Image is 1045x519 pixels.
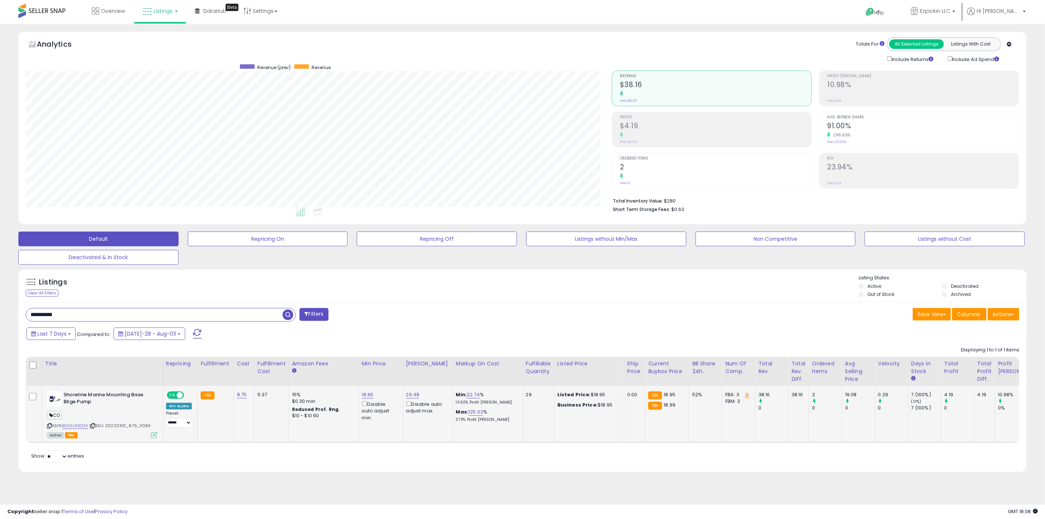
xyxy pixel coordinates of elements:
[37,39,86,51] h5: Analytics
[468,408,483,416] a: 125.03
[664,401,676,408] span: 18.99
[692,391,717,398] div: 52%
[406,400,447,414] div: Disable auto adjust max
[154,7,173,15] span: Listings
[456,408,469,415] b: Max:
[613,196,1014,205] li: $280
[875,10,884,16] span: Help
[357,232,517,246] button: Repricing Off
[758,360,785,375] div: Total Rev.
[557,402,618,408] div: $18.95
[812,360,839,375] div: Ordered Items
[257,64,291,71] span: Revenue (prev)
[812,391,842,398] div: 2
[920,7,950,15] span: Ezpickin LLC
[620,115,812,119] span: Profit
[18,232,179,246] button: Default
[188,232,348,246] button: Repricing On
[37,330,67,337] span: Last 7 Days
[648,391,662,400] small: FBA
[911,391,941,398] div: 7 (100%)
[860,2,899,24] a: Help
[944,360,971,375] div: Total Profit
[166,360,195,368] div: Repricing
[758,405,788,411] div: 0
[613,206,670,212] b: Short Term Storage Fees:
[998,391,1045,398] div: 10.98%
[878,360,905,368] div: Velocity
[456,391,517,405] div: %
[911,375,916,382] small: Days In Stock.
[26,290,58,297] div: Clear All Filters
[620,181,630,185] small: Prev: 0
[77,331,111,338] span: Compared to:
[237,360,251,368] div: Cost
[47,432,64,439] span: All listings currently available for purchase on Amazon
[526,360,551,375] div: Fulfillable Quantity
[226,4,238,11] div: Tooltip anchor
[868,283,881,289] label: Active
[166,403,192,409] div: Win BuyBox
[827,181,841,185] small: Prev: N/A
[101,7,125,15] span: Overview
[362,360,400,368] div: Min Price
[292,413,353,419] div: $10 - $10.90
[827,115,1019,119] span: Avg. Buybox Share
[812,405,842,411] div: 0
[696,232,856,246] button: Non Competitive
[791,360,806,383] div: Total Rev. Diff.
[62,423,88,429] a: B004LR9Q3K
[64,391,153,407] b: Shoreline Marine Mounting Base Bilge Pump
[125,330,176,337] span: [DATE]-28 - Aug-03
[526,232,686,246] button: Listings without Min/Max
[456,400,517,405] p: 10.50% Profit [PERSON_NAME]
[957,311,980,318] span: Columns
[865,232,1025,246] button: Listings without Cost
[183,392,195,398] span: OFF
[911,398,922,404] small: (0%)
[292,360,356,368] div: Amazon Fees
[47,411,62,419] span: CO
[557,391,618,398] div: $18.95
[977,7,1021,15] span: Hi [PERSON_NAME]
[845,405,875,411] div: 0
[878,405,908,411] div: 0
[292,406,340,412] b: Reduced Prof. Rng.
[881,55,942,63] div: Include Returns
[456,417,517,422] p: 37.11% Profit [PERSON_NAME]
[827,80,1019,90] h2: 10.98%
[299,308,328,321] button: Filters
[613,198,663,204] b: Total Inventory Value:
[725,398,750,405] div: FBM: 3
[31,452,84,459] span: Show: entries
[201,391,214,400] small: FBA
[237,391,247,398] a: 8.75
[648,360,686,375] div: Current Buybox Price
[942,55,1011,63] div: Include Ad Spend
[258,360,286,375] div: Fulfillment Cost
[988,308,1019,321] button: Actions
[758,391,788,398] div: 38.16
[951,291,971,297] label: Archived
[526,391,549,398] div: 29
[827,140,847,144] small: Prev: 23.00%
[952,308,987,321] button: Columns
[648,402,662,410] small: FBA
[45,360,160,368] div: Title
[998,405,1045,411] div: 0%
[292,391,353,398] div: 15%
[620,80,812,90] h2: $38.16
[725,391,750,398] div: FBA: 3
[725,360,752,375] div: Num of Comp.
[456,391,467,398] b: Min:
[557,391,591,398] b: Listed Price:
[856,41,884,48] div: Totals For
[203,7,226,15] span: DataHub
[362,391,374,398] a: 18.95
[89,423,150,429] span: | SKU: 20220301_8.75_11084
[456,360,520,368] div: Markup on Cost
[47,391,62,406] img: 31LWp5mbx9L._SL40_.jpg
[671,206,684,213] span: $0.63
[913,308,951,321] button: Save View
[406,391,420,398] a: 29.48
